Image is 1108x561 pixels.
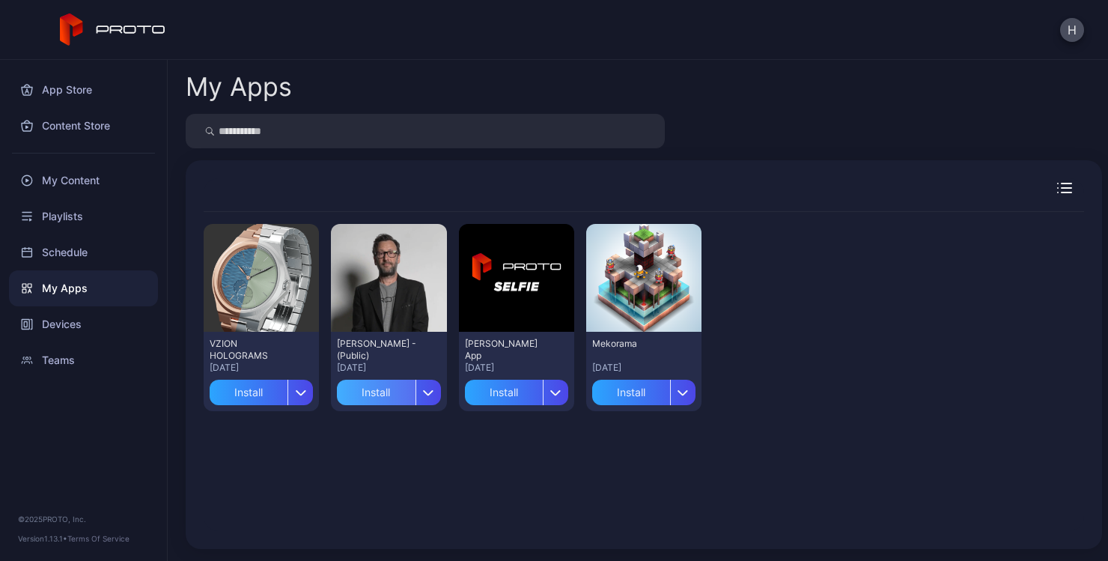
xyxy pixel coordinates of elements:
[9,234,158,270] a: Schedule
[337,362,440,374] div: [DATE]
[9,72,158,108] a: App Store
[210,374,313,405] button: Install
[592,374,695,405] button: Install
[9,163,158,198] a: My Content
[592,362,695,374] div: [DATE]
[67,534,130,543] a: Terms Of Service
[1060,18,1084,42] button: H
[465,338,547,362] div: David Selfie App
[9,342,158,378] a: Teams
[9,108,158,144] a: Content Store
[210,338,292,362] div: VZION HOLOGRAMS
[337,374,440,405] button: Install
[465,362,568,374] div: [DATE]
[18,513,149,525] div: © 2025 PROTO, Inc.
[9,270,158,306] a: My Apps
[465,374,568,405] button: Install
[210,380,287,405] div: Install
[465,380,543,405] div: Install
[337,380,415,405] div: Install
[186,74,292,100] div: My Apps
[592,338,675,350] div: Mekorama
[18,534,67,543] span: Version 1.13.1 •
[337,338,419,362] div: David N Persona - (Public)
[210,362,313,374] div: [DATE]
[9,198,158,234] a: Playlists
[592,380,670,405] div: Install
[9,306,158,342] a: Devices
